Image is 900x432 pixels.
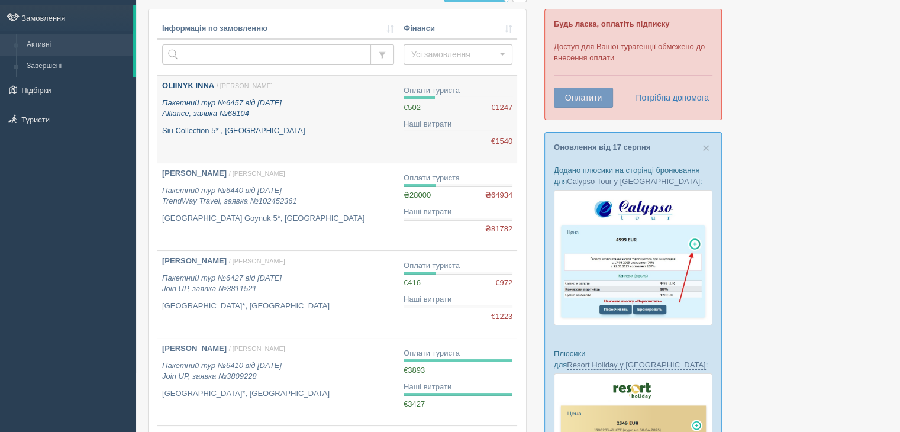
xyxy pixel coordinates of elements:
i: Пакетний тур №6410 від [DATE] Join UP, заявка №3809228 [162,361,282,381]
b: [PERSON_NAME] [162,344,227,353]
span: × [702,141,709,154]
a: [PERSON_NAME] / [PERSON_NAME] Пакетний тур №6427 від [DATE]Join UP, заявка №3811521 [GEOGRAPHIC_D... [157,251,399,338]
div: Оплати туриста [404,348,512,359]
i: Пакетний тур №6440 від [DATE] TrendWay Travel, заявка №102452361 [162,186,297,206]
div: Наші витрати [404,382,512,393]
img: calypso-tour-proposal-crm-for-travel-agency.jpg [554,190,712,325]
div: Наші витрати [404,294,512,305]
div: Доступ для Вашої турагенції обмежено до внесення оплати [544,9,722,120]
span: Усі замовлення [411,49,497,60]
i: Пакетний тур №6427 від [DATE] Join UP, заявка №3811521 [162,273,282,294]
a: OLIINYK INNA / [PERSON_NAME] Пакетний тур №6457 від [DATE]Alliance, заявка №68104 Siu Collection ... [157,76,399,163]
span: €1540 [491,136,512,147]
span: / [PERSON_NAME] [229,257,285,265]
span: / [PERSON_NAME] [229,345,285,352]
p: [GEOGRAPHIC_DATA] Goynuk 5*, [GEOGRAPHIC_DATA] [162,213,394,224]
span: €1247 [491,102,512,114]
a: Фінанси [404,23,512,34]
span: / [PERSON_NAME] [229,170,285,177]
b: OLIINYK INNA [162,81,214,90]
a: Завершені [21,56,133,77]
b: Будь ласка, оплатіть підписку [554,20,669,28]
span: €972 [495,278,512,289]
div: Оплати туриста [404,173,512,184]
span: €502 [404,103,421,112]
button: Оплатити [554,88,613,108]
a: Calypso Tour у [GEOGRAPHIC_DATA] [567,177,700,186]
div: Наші витрати [404,207,512,218]
span: €3427 [404,399,425,408]
div: Оплати туриста [404,85,512,96]
p: [GEOGRAPHIC_DATA]*, [GEOGRAPHIC_DATA] [162,388,394,399]
button: Close [702,141,709,154]
p: Плюсики для : [554,348,712,370]
b: [PERSON_NAME] [162,169,227,178]
span: ₴64934 [485,190,512,201]
div: Наші витрати [404,119,512,130]
p: Siu Collection 5* , [GEOGRAPHIC_DATA] [162,125,394,137]
a: Інформація по замовленню [162,23,394,34]
i: Пакетний тур №6457 від [DATE] Alliance, заявка №68104 [162,98,282,118]
input: Пошук за номером замовлення, ПІБ або паспортом туриста [162,44,371,65]
b: [PERSON_NAME] [162,256,227,265]
span: / [PERSON_NAME] [217,82,273,89]
span: €416 [404,278,421,287]
a: Resort Holiday у [GEOGRAPHIC_DATA] [567,360,705,370]
p: Додано плюсики на сторінці бронювання для : [554,165,712,187]
span: €1223 [491,311,512,323]
a: Потрібна допомога [628,88,709,108]
div: Оплати туриста [404,260,512,272]
span: ₴28000 [404,191,431,199]
a: Оновлення від 17 серпня [554,143,650,151]
a: [PERSON_NAME] / [PERSON_NAME] Пакетний тур №6410 від [DATE]Join UP, заявка №3809228 [GEOGRAPHIC_D... [157,338,399,425]
p: [GEOGRAPHIC_DATA]*, [GEOGRAPHIC_DATA] [162,301,394,312]
span: ₴81782 [485,224,512,235]
a: Активні [21,34,133,56]
span: €3893 [404,366,425,375]
button: Усі замовлення [404,44,512,65]
a: [PERSON_NAME] / [PERSON_NAME] Пакетний тур №6440 від [DATE]TrendWay Travel, заявка №102452361 [GE... [157,163,399,250]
